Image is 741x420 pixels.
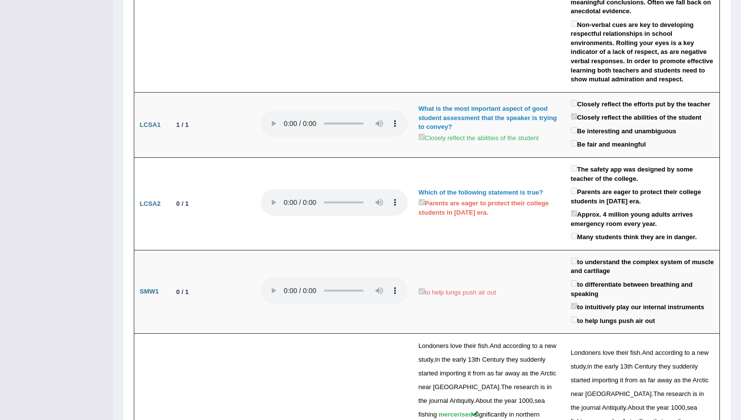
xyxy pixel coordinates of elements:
span: Arctic [692,376,709,384]
span: The [501,383,512,391]
span: is [692,390,697,397]
span: away [505,370,519,377]
b: LCSA1 [140,121,161,128]
span: importing [440,370,466,377]
span: Century [482,356,505,363]
span: according [655,349,683,356]
span: to [685,349,690,356]
input: to help lungs push air out [571,317,577,323]
span: as [487,370,494,377]
span: as [521,370,528,377]
span: the [571,404,580,411]
span: Londoners [419,342,448,349]
span: study [571,363,586,370]
span: [GEOGRAPHIC_DATA] [433,383,499,391]
span: the [594,363,603,370]
label: to help lungs push air out [571,315,655,326]
span: from [472,370,485,377]
label: Approx. 4 million young adults arrives emergency room every year. [571,208,714,228]
div: 0 / 1 [173,287,193,297]
span: The [653,390,664,397]
label: Closely reflect the efforts put by the teacher [571,98,711,109]
input: Non-verbal cues are key to developing respectful relationships in school environments. Rolling yo... [571,21,577,27]
span: new [544,342,556,349]
div: 0 / 1 [173,198,193,209]
span: love [603,349,615,356]
span: journal [429,397,448,404]
span: research [666,390,691,397]
span: fishing [419,411,437,418]
input: Approx. 4 million young adults arrives emergency room every year. [571,210,577,217]
span: in [587,363,592,370]
label: Many students think they are in danger. [571,231,697,242]
span: love [450,342,462,349]
span: 1000 [519,397,533,404]
label: to understand the complex system of muscle and cartilage [571,256,714,276]
span: they [506,356,519,363]
span: And [490,342,501,349]
input: Closely reflect the efforts put by the teacher [571,100,577,106]
span: About [628,404,644,411]
span: northern [516,411,540,418]
span: started [571,376,591,384]
label: Non-verbal cues are key to developing respectful relationships in school environments. Rolling yo... [571,19,714,84]
span: far [648,376,655,384]
label: The safety app was designed by some teacher of the college. [571,163,714,183]
input: The safety app was designed by some teacher of the college. [571,165,577,172]
span: year [504,397,517,404]
span: sea [687,404,697,411]
input: to understand the complex system of muscle and cartilage [571,258,577,264]
b: SMW1 [140,288,159,295]
span: year [657,404,669,411]
span: suddenly [672,363,698,370]
span: significantly [474,411,507,418]
span: in [435,356,440,363]
span: mercerised [439,411,472,418]
span: they [659,363,671,370]
span: the [682,376,691,384]
span: as [640,376,646,384]
input: Parents are eager to protect their college students in [DATE] era. [419,199,425,205]
span: according [503,342,530,349]
span: And [642,349,653,356]
span: new [697,349,709,356]
span: importing [592,376,618,384]
span: the [419,397,427,404]
span: a [692,349,695,356]
div: 1 / 1 [173,120,193,130]
span: the [646,404,655,411]
span: from [625,376,638,384]
span: it [468,370,471,377]
label: Parents are eager to protect their college students in [DATE] era. [571,186,714,206]
span: the [442,356,450,363]
span: research [514,383,539,391]
span: fish [630,349,640,356]
input: Parents are eager to protect their college students in [DATE] era. [571,188,577,194]
span: journal [581,404,600,411]
td: to help lungs push air out [413,250,566,333]
span: [GEOGRAPHIC_DATA] [585,390,651,397]
span: 13th [468,356,480,363]
span: in [699,390,704,397]
label: to intuitively play our internal instruments [571,301,704,312]
span: Antiquity [602,404,626,411]
span: Century [635,363,657,370]
span: as [674,376,681,384]
span: near [571,390,584,397]
label: to differentiate between breathing and speaking [571,278,714,298]
input: Closely reflect the abilities of the student [571,113,577,120]
span: the [530,370,539,377]
span: early [605,363,618,370]
span: in [547,383,552,391]
label: Parents are eager to protect their college students in [DATE] era. [419,197,560,217]
span: 13th [620,363,633,370]
span: their [464,342,476,349]
b: LCSA2 [140,200,161,207]
label: Be interesting and unambiguous [571,125,676,136]
span: their [616,349,628,356]
span: away [657,376,672,384]
span: fish [478,342,488,349]
span: 1000 [671,404,685,411]
span: the [494,397,503,404]
span: to [532,342,538,349]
